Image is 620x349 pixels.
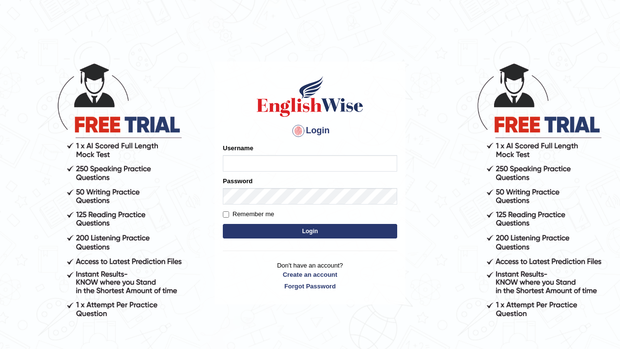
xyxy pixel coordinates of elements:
[223,224,397,238] button: Login
[255,75,365,118] img: Logo of English Wise sign in for intelligent practice with AI
[223,123,397,139] h4: Login
[223,211,229,218] input: Remember me
[223,143,253,153] label: Username
[223,209,274,219] label: Remember me
[223,261,397,291] p: Don't have an account?
[223,270,397,279] a: Create an account
[223,282,397,291] a: Forgot Password
[223,176,252,186] label: Password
